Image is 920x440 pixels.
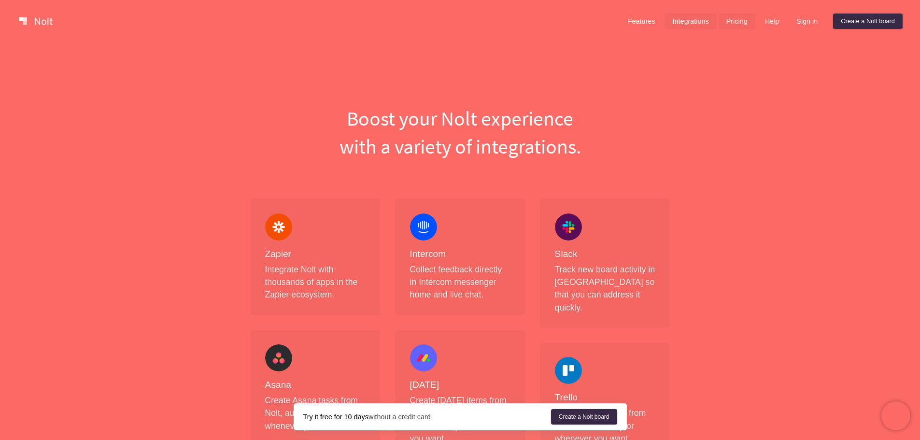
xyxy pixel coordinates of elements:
[265,263,366,301] p: Integrate Nolt with thousands of apps in the Zapier ecosystem.
[265,248,366,260] h4: Zapier
[719,14,755,29] a: Pricing
[555,392,655,404] h4: Trello
[410,248,510,260] h4: Intercom
[303,412,551,422] div: without a credit card
[555,263,655,314] p: Track new board activity in [GEOGRAPHIC_DATA] so that you can address it quickly.
[833,14,903,29] a: Create a Nolt board
[243,104,678,160] h1: Boost your Nolt experience with a variety of integrations.
[881,401,910,430] iframe: Chatra live chat
[551,409,617,425] a: Create a Nolt board
[789,14,825,29] a: Sign in
[265,379,366,391] h4: Asana
[303,413,368,421] strong: Try it free for 10 days
[757,14,787,29] a: Help
[555,248,655,260] h4: Slack
[265,394,366,432] p: Create Asana tasks from Nolt, automatically or whenever you want.
[410,263,510,301] p: Collect feedback directly in Intercom messenger home and live chat.
[410,379,510,391] h4: [DATE]
[620,14,663,29] a: Features
[665,14,716,29] a: Integrations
